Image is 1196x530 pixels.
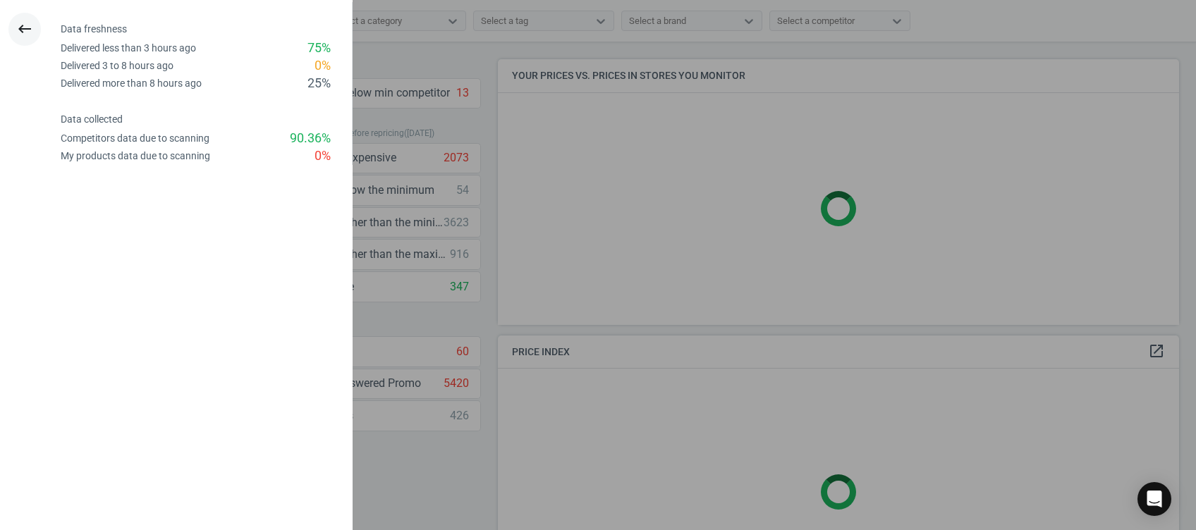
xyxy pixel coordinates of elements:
div: 25 % [307,75,331,92]
div: Competitors data due to scanning [61,132,209,145]
button: keyboard_backspace [8,13,41,46]
div: My products data due to scanning [61,149,210,163]
div: Delivered 3 to 8 hours ago [61,59,173,73]
div: Delivered more than 8 hours ago [61,77,202,90]
h4: Data freshness [61,23,352,35]
div: Open Intercom Messenger [1137,482,1171,516]
i: keyboard_backspace [16,20,33,37]
div: 90.36 % [290,130,331,147]
div: 0 % [315,57,331,75]
h4: Data collected [61,113,352,125]
div: 0 % [315,147,331,165]
div: 75 % [307,39,331,57]
div: Delivered less than 3 hours ago [61,42,196,55]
